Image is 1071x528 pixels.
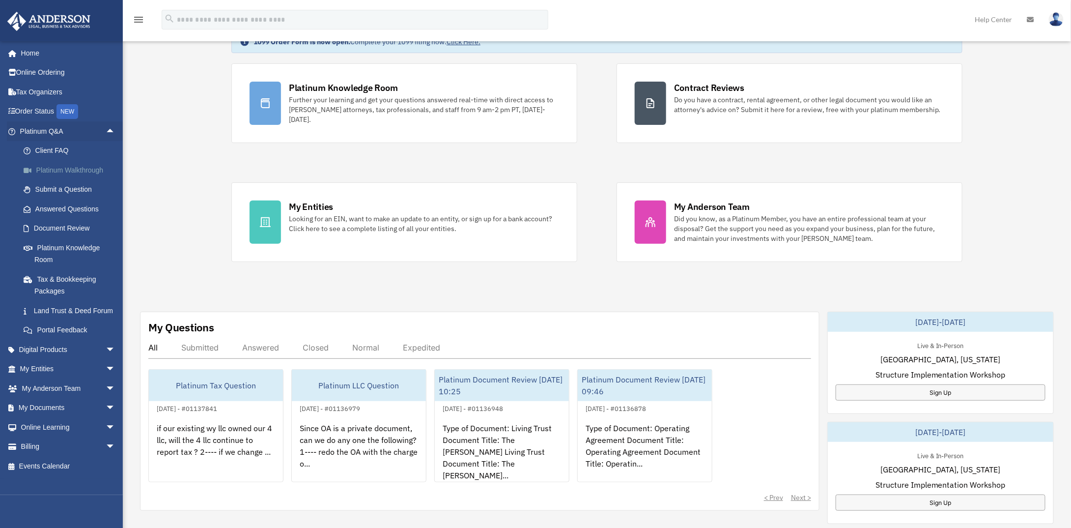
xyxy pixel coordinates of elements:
[148,343,158,352] div: All
[106,340,125,360] span: arrow_drop_down
[577,369,712,482] a: Platinum Document Review [DATE] 09:46[DATE] - #01136878Type of Document: Operating Agreement Docu...
[435,370,569,401] div: Platinum Document Review [DATE] 10:25
[875,479,1006,491] span: Structure Implementation Workshop
[880,464,1001,475] span: [GEOGRAPHIC_DATA], [US_STATE]
[133,14,144,26] i: menu
[14,199,130,219] a: Answered Questions
[7,398,130,418] a: My Documentsarrow_drop_down
[14,321,130,340] a: Portal Feedback
[14,180,130,200] a: Submit a Question
[106,359,125,380] span: arrow_drop_down
[7,102,130,122] a: Order StatusNEW
[578,370,712,401] div: Platinum Document Review [DATE] 09:46
[880,353,1001,365] span: [GEOGRAPHIC_DATA], [US_STATE]
[352,343,379,352] div: Normal
[14,301,130,321] a: Land Trust & Deed Forum
[617,182,962,262] a: My Anderson Team Did you know, as a Platinum Member, you have an entire professional team at your...
[303,343,329,352] div: Closed
[7,43,125,63] a: Home
[828,422,1053,442] div: [DATE]-[DATE]
[292,414,426,491] div: Since OA is a private document, can we do any one the following? 1---- redo the OA with the charg...
[7,456,130,476] a: Events Calendar
[292,370,426,401] div: Platinum LLC Question
[231,63,577,143] a: Platinum Knowledge Room Further your learning and get your questions answered real-time with dire...
[149,370,283,401] div: Platinum Tax Question
[289,95,559,124] div: Further your learning and get your questions answered real-time with direct access to [PERSON_NAM...
[7,63,130,83] a: Online Ordering
[289,82,398,94] div: Platinum Knowledge Room
[106,437,125,457] span: arrow_drop_down
[14,219,130,238] a: Document Review
[836,384,1045,401] a: Sign Up
[14,160,130,180] a: Platinum Walkthrough
[674,95,944,115] div: Do you have a contract, rental agreement, or other legal document you would like an attorney's ad...
[578,403,654,413] div: [DATE] - #01136878
[289,201,333,213] div: My Entities
[148,369,283,482] a: Platinum Tax Question[DATE] - #01137841if our existing wy llc owned our 4 llc, will the 4 llc con...
[674,201,750,213] div: My Anderson Team
[7,437,130,457] a: Billingarrow_drop_down
[447,37,480,46] a: Click Here.
[133,17,144,26] a: menu
[7,121,130,141] a: Platinum Q&Aarrow_drop_up
[435,414,569,491] div: Type of Document: Living Trust Document Title: The [PERSON_NAME] Living Trust Document Title: The...
[403,343,440,352] div: Expedited
[106,398,125,418] span: arrow_drop_down
[674,214,944,243] div: Did you know, as a Platinum Member, you have an entire professional team at your disposal? Get th...
[149,403,225,413] div: [DATE] - #01137841
[14,269,130,301] a: Tax & Bookkeeping Packages
[828,312,1053,332] div: [DATE]-[DATE]
[149,414,283,491] div: if our existing wy llc owned our 4 llc, will the 4 llc continue to report tax ? 2---- if we chang...
[181,343,219,352] div: Submitted
[292,403,368,413] div: [DATE] - #01136979
[909,340,972,350] div: Live & In-Person
[291,369,426,482] a: Platinum LLC Question[DATE] - #01136979Since OA is a private document, can we do any one the foll...
[106,121,125,142] span: arrow_drop_up
[56,104,78,119] div: NEW
[14,238,130,269] a: Platinum Knowledge Room
[836,495,1045,511] a: Sign Up
[435,403,511,413] div: [DATE] - #01136948
[242,343,279,352] div: Answered
[909,450,972,460] div: Live & In-Person
[254,37,480,47] div: Complete your 1099 filing now.
[434,369,569,482] a: Platinum Document Review [DATE] 10:25[DATE] - #01136948Type of Document: Living Trust Document Ti...
[875,369,1006,381] span: Structure Implementation Workshop
[14,141,130,161] a: Client FAQ
[231,182,577,262] a: My Entities Looking for an EIN, want to make an update to an entity, or sign up for a bank accoun...
[106,379,125,399] span: arrow_drop_down
[164,13,175,24] i: search
[106,417,125,438] span: arrow_drop_down
[7,340,130,359] a: Digital Productsarrow_drop_down
[7,359,130,379] a: My Entitiesarrow_drop_down
[289,214,559,234] div: Looking for an EIN, want to make an update to an entity, or sign up for a bank account? Click her...
[1049,12,1064,27] img: User Pic
[4,12,93,31] img: Anderson Advisors Platinum Portal
[7,417,130,437] a: Online Learningarrow_drop_down
[617,63,962,143] a: Contract Reviews Do you have a contract, rental agreement, or other legal document you would like...
[254,37,350,46] strong: 1099 Order Form is now open.
[578,414,712,491] div: Type of Document: Operating Agreement Document Title: Operating Agreement Document Title: Operati...
[7,82,130,102] a: Tax Organizers
[674,82,744,94] div: Contract Reviews
[148,320,214,335] div: My Questions
[7,379,130,398] a: My Anderson Teamarrow_drop_down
